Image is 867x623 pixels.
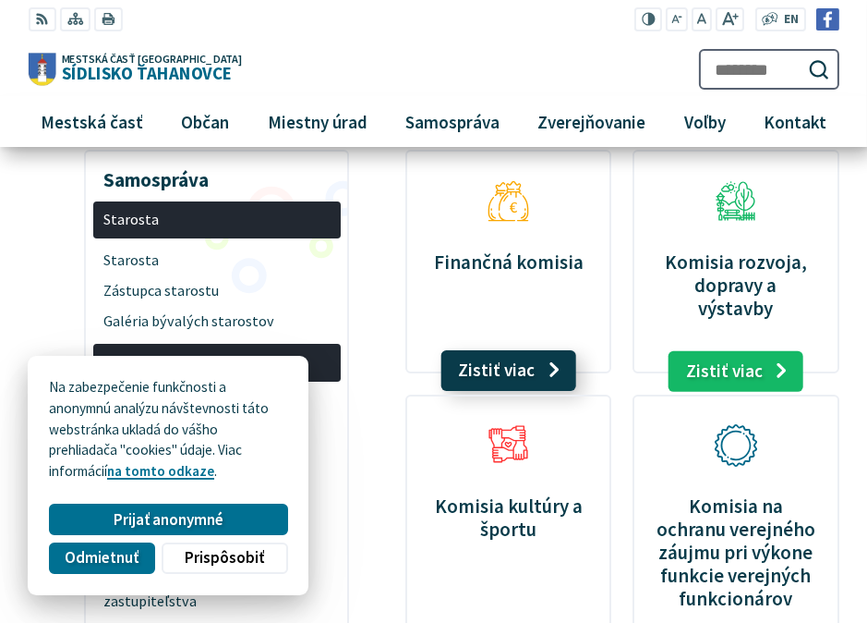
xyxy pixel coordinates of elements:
a: Občan [169,96,241,146]
span: Prispôsobiť [185,548,264,568]
a: Zistiť viac [668,351,804,392]
a: Logo Sídlisko Ťahanovce, prejsť na domovskú stránku. [28,54,241,86]
span: Voľby [677,96,732,146]
a: Galéria bývalých starostov [93,307,341,337]
span: Zástupca starostu [103,276,330,307]
img: Prejsť na domovskú stránku [28,54,55,86]
p: Komisia na ochranu verejného záujmu pri výkone funkcie verejných funkcionárov [656,495,816,610]
button: Nastaviť pôvodnú veľkosť písma [692,7,712,32]
span: Odmietnuť [65,548,138,568]
button: Odmietnuť [49,543,154,574]
a: Zistiť viac [440,350,576,391]
p: Finančná komisia [428,250,589,274]
span: EN [784,10,799,30]
a: Samospráva [393,96,512,146]
a: Zástupca starostu [93,276,341,307]
span: Zverejňovanie [531,96,653,146]
span: Mestská časť [33,96,150,146]
span: Miestne zastupiteľstvo [103,348,330,378]
h3: Samospráva [93,155,341,194]
span: Galéria bývalých starostov [103,307,330,337]
span: Starosta [103,204,330,235]
button: Zmenšiť veľkosť písma [666,7,688,32]
span: Kontakt [757,96,834,146]
span: Prijať anonymné [114,510,223,530]
a: Voľby [672,96,738,146]
span: Sídlisko Ťahanovce [55,54,241,82]
a: Kontakt [752,96,838,146]
span: Občan [174,96,235,146]
a: Miestne zastupiteľstvo [93,344,341,382]
p: Na zabezpečenie funkčnosti a anonymnú analýzu návštevnosti táto webstránka ukladá do vášho prehli... [49,377,287,483]
span: Mestská časť [GEOGRAPHIC_DATA] [61,54,241,65]
a: Zverejňovanie [525,96,657,146]
p: Komisia rozvoja, dopravy a výstavby [656,250,816,320]
span: Starosta [103,246,330,276]
a: Miestny úrad [255,96,379,146]
span: Miestny úrad [260,96,374,146]
button: Zväčšiť veľkosť písma [716,7,744,32]
span: Samospráva [398,96,506,146]
p: Komisia kultúry a športu [428,495,589,541]
a: Starosta [93,246,341,276]
a: EN [778,10,803,30]
a: na tomto odkaze [107,462,214,480]
img: Prejsť na Facebook stránku [816,8,839,31]
a: Mestská časť [28,96,154,146]
button: Prispôsobiť [162,543,287,574]
button: Prijať anonymné [49,504,287,535]
a: Starosta [93,202,341,239]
